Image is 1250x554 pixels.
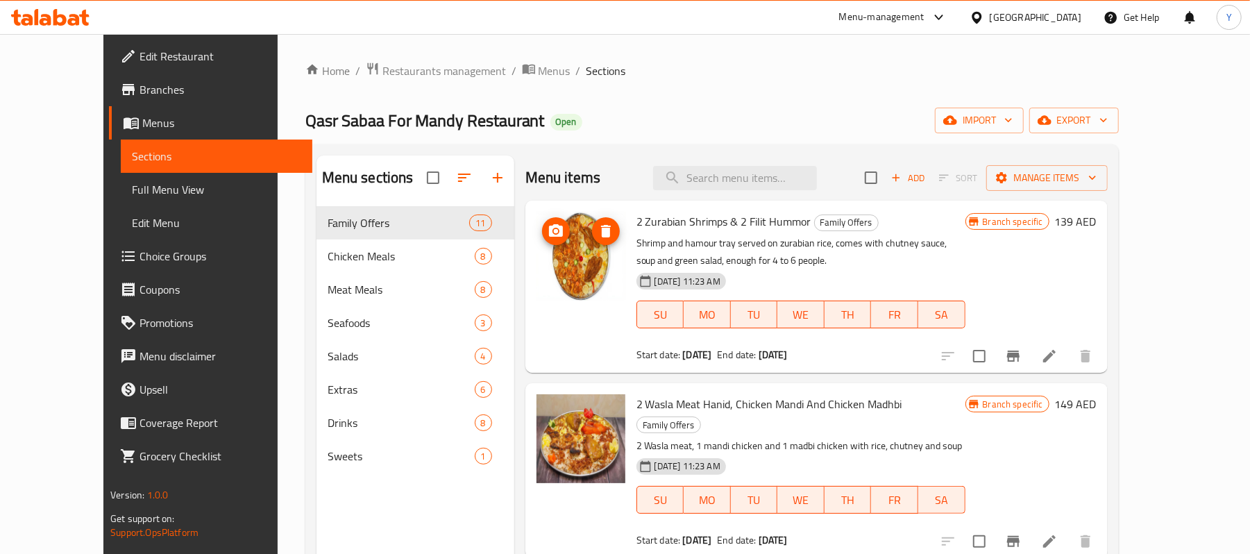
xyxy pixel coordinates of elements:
span: Salads [328,348,475,364]
span: import [946,112,1013,129]
button: TU [731,486,778,514]
span: SA [924,305,960,325]
a: Edit Menu [121,206,312,240]
p: Shrimp and hamour tray served on zurabian rice, comes with chutney sauce, soup and green salad, e... [636,235,965,269]
a: Grocery Checklist [109,439,312,473]
span: 1 [475,450,491,463]
span: Coverage Report [140,414,301,431]
nav: breadcrumb [305,62,1119,80]
span: Edit Menu [132,215,301,231]
a: Menu disclaimer [109,339,312,373]
div: Chicken Meals [328,248,475,265]
button: WE [777,486,825,514]
span: SA [924,490,960,510]
span: FR [877,305,913,325]
b: [DATE] [759,346,788,364]
nav: Menu sections [316,201,514,478]
button: import [935,108,1024,133]
span: 2 Wasla Meat Hanid, Chicken Mandi And Chicken Madhbi [636,394,902,414]
div: Drinks [328,414,475,431]
button: SU [636,486,684,514]
a: Edit menu item [1041,533,1058,550]
span: MO [689,305,725,325]
span: Family Offers [815,215,878,230]
a: Coverage Report [109,406,312,439]
span: 1.0.0 [147,486,169,504]
a: Edit menu item [1041,348,1058,364]
div: items [475,348,492,364]
a: Choice Groups [109,240,312,273]
div: Meat Meals [328,281,475,298]
div: Sweets1 [316,439,514,473]
b: [DATE] [682,531,711,549]
div: items [475,381,492,398]
a: Home [305,62,350,79]
h2: Menu sections [322,167,414,188]
span: FR [877,490,913,510]
button: TH [825,301,872,328]
div: Meat Meals8 [316,273,514,306]
span: Family Offers [637,417,700,433]
button: delete [1069,339,1102,373]
b: [DATE] [759,531,788,549]
div: Family Offers [636,417,701,433]
span: Sort sections [448,161,481,194]
span: Get support on: [110,510,174,528]
div: Drinks8 [316,406,514,439]
span: Sweets [328,448,475,464]
button: Branch-specific-item [997,339,1030,373]
div: Open [550,114,582,131]
span: Choice Groups [140,248,301,265]
div: items [475,248,492,265]
span: Sections [132,148,301,165]
span: Extras [328,381,475,398]
span: Start date: [636,346,681,364]
span: Y [1226,10,1232,25]
span: Qasr Sabaa For Mandy Restaurant [305,105,545,136]
div: items [475,448,492,464]
button: Add [886,167,930,189]
button: TH [825,486,872,514]
span: WE [783,490,819,510]
img: 2 Zurabian Shrimps & 2 Filit Hummor [537,212,625,301]
button: SU [636,301,684,328]
span: 8 [475,283,491,296]
span: 8 [475,417,491,430]
span: Grocery Checklist [140,448,301,464]
span: SU [643,490,678,510]
a: Promotions [109,306,312,339]
input: search [653,166,817,190]
div: [GEOGRAPHIC_DATA] [990,10,1081,25]
div: Family Offers [814,215,879,231]
div: items [469,215,491,231]
span: TH [830,490,866,510]
span: Edit Restaurant [140,48,301,65]
p: 2 Wasla meat, 1 mandi chicken and 1 madbi chicken with rice, chutney and soup [636,437,965,455]
li: / [512,62,516,79]
span: Promotions [140,314,301,331]
span: Manage items [997,169,1097,187]
button: SA [918,301,965,328]
span: [DATE] 11:23 AM [649,460,726,473]
span: Select to update [965,342,994,371]
div: Family Offers11 [316,206,514,240]
span: Full Menu View [132,181,301,198]
span: Add [889,170,927,186]
span: Branch specific [977,398,1049,411]
span: TU [736,305,772,325]
span: Sections [586,62,626,79]
span: Family Offers [328,215,470,231]
span: Menus [539,62,571,79]
button: TU [731,301,778,328]
a: Restaurants management [366,62,506,80]
div: Extras6 [316,373,514,406]
button: Add section [481,161,514,194]
a: Support.OpsPlatform [110,523,199,542]
span: SU [643,305,678,325]
button: SA [918,486,965,514]
div: Chicken Meals8 [316,240,514,273]
span: 8 [475,250,491,263]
